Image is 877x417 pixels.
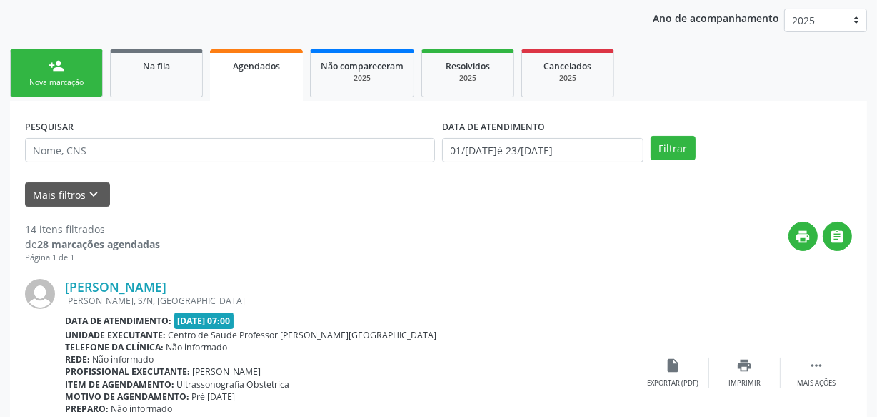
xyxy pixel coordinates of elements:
span: Agendados [233,60,280,72]
span: Ultrassonografia Obstetrica [177,378,290,391]
b: Profissional executante: [65,366,190,378]
b: Unidade executante: [65,329,166,341]
button: Mais filtroskeyboard_arrow_down [25,182,110,207]
a: [PERSON_NAME] [65,279,166,295]
div: Imprimir [728,378,761,388]
span: Centro de Saude Professor [PERSON_NAME][GEOGRAPHIC_DATA] [169,329,437,341]
span: Não informado [111,403,173,415]
span: Pré [DATE] [192,391,236,403]
input: Nome, CNS [25,138,435,162]
i: insert_drive_file [666,358,681,373]
span: Na fila [143,60,170,72]
button: Filtrar [651,136,696,160]
i: print [737,358,753,373]
span: [PERSON_NAME] [193,366,261,378]
div: 2025 [321,73,404,84]
i: keyboard_arrow_down [86,187,102,202]
div: 14 itens filtrados [25,222,160,237]
span: Não informado [166,341,228,353]
i: print [796,229,811,245]
span: Cancelados [544,60,592,72]
strong: 28 marcações agendadas [37,237,160,251]
label: DATA DE ATENDIMENTO [442,116,545,138]
div: [PERSON_NAME], S/N, [GEOGRAPHIC_DATA] [65,295,638,307]
span: [DATE] 07:00 [174,313,234,329]
span: Não informado [93,353,154,366]
div: 2025 [532,73,603,84]
input: Selecione um intervalo [442,138,643,162]
div: Nova marcação [21,77,92,88]
div: 2025 [432,73,503,84]
b: Data de atendimento: [65,315,171,327]
i:  [808,358,824,373]
b: Telefone da clínica: [65,341,164,353]
button: print [788,222,818,251]
b: Rede: [65,353,90,366]
div: de [25,237,160,252]
div: Página 1 de 1 [25,252,160,264]
p: Ano de acompanhamento [653,9,779,26]
div: Mais ações [797,378,836,388]
b: Item de agendamento: [65,378,174,391]
b: Motivo de agendamento: [65,391,189,403]
div: Exportar (PDF) [648,378,699,388]
label: PESQUISAR [25,116,74,138]
span: Não compareceram [321,60,404,72]
button:  [823,222,852,251]
img: img [25,279,55,309]
i:  [830,229,846,245]
b: Preparo: [65,403,109,415]
span: Resolvidos [446,60,490,72]
div: person_add [49,58,64,74]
